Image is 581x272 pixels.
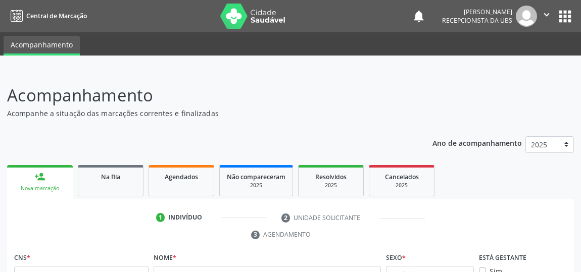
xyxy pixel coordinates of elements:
div: 2025 [376,182,427,189]
p: Acompanhe a situação das marcações correntes e finalizadas [7,108,404,119]
img: img [516,6,537,27]
div: 2025 [306,182,356,189]
span: Na fila [101,173,120,181]
div: 1 [156,213,165,222]
button: notifications [412,9,426,23]
div: person_add [34,171,45,182]
i:  [541,9,552,20]
label: Nome [154,250,176,266]
div: 2025 [227,182,285,189]
span: Recepcionista da UBS [442,16,512,25]
button:  [537,6,556,27]
label: Está gestante [479,250,526,266]
span: Central de Marcação [26,12,87,20]
span: Resolvidos [315,173,347,181]
p: Acompanhamento [7,83,404,108]
label: Sexo [386,250,406,266]
a: Central de Marcação [7,8,87,24]
div: Indivíduo [168,213,202,222]
div: Nova marcação [14,185,66,192]
button: apps [556,8,574,25]
span: Cancelados [385,173,419,181]
p: Ano de acompanhamento [432,136,522,149]
span: Agendados [165,173,198,181]
a: Acompanhamento [4,36,80,56]
span: Não compareceram [227,173,285,181]
div: [PERSON_NAME] [442,8,512,16]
